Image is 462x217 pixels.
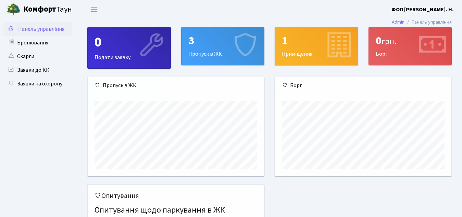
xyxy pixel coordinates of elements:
[282,34,351,47] div: 1
[275,27,358,65] a: 1Приміщення
[404,18,452,26] li: Панель управління
[3,63,72,77] a: Заявки до КК
[391,5,454,14] a: ФОП [PERSON_NAME]. Н.
[188,34,258,47] div: 3
[88,27,171,68] div: Подати заявку
[369,27,452,65] div: Борг
[3,77,72,91] a: Заявки на охорону
[376,34,445,47] div: 0
[392,18,404,26] a: Admin
[382,36,396,48] span: грн.
[87,27,171,69] a: 0Подати заявку
[182,27,264,65] div: Пропуск в ЖК
[3,50,72,63] a: Скарги
[88,77,264,94] div: Пропуск в ЖК
[181,27,265,65] a: 3Пропуск в ЖК
[95,34,164,51] div: 0
[275,27,358,65] div: Приміщення
[3,22,72,36] a: Панель управління
[382,15,462,29] nav: breadcrumb
[7,3,21,16] img: logo.png
[18,25,64,33] span: Панель управління
[3,36,72,50] a: Бронювання
[95,192,257,200] h5: Опитування
[275,77,451,94] div: Борг
[391,6,454,13] b: ФОП [PERSON_NAME]. Н.
[23,4,56,15] b: Комфорт
[23,4,72,15] span: Таун
[86,4,103,15] button: Переключити навігацію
